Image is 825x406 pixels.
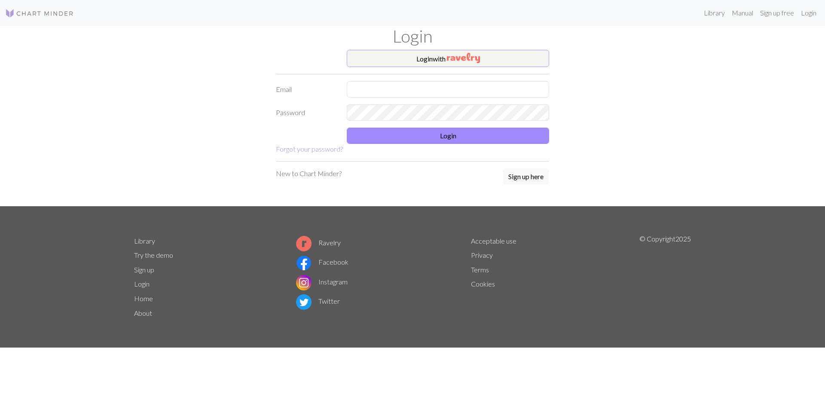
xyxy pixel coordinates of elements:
img: Logo [5,8,74,18]
button: Login [347,128,549,144]
img: Twitter logo [296,294,312,310]
p: © Copyright 2025 [639,234,691,321]
a: Privacy [471,251,493,259]
img: Instagram logo [296,275,312,290]
a: Terms [471,266,489,274]
a: Facebook [296,258,348,266]
label: Email [271,81,342,98]
p: New to Chart Minder? [276,168,342,179]
h1: Login [129,26,696,46]
a: Library [700,4,728,21]
img: Facebook logo [296,255,312,271]
a: Ravelry [296,238,341,247]
img: Ravelry logo [296,236,312,251]
img: Ravelry [447,53,480,63]
button: Sign up here [503,168,549,185]
a: Manual [728,4,757,21]
a: Cookies [471,280,495,288]
a: Login [797,4,820,21]
a: Twitter [296,297,340,305]
button: Loginwith [347,50,549,67]
a: Try the demo [134,251,173,259]
a: Sign up [134,266,154,274]
a: Login [134,280,150,288]
a: Sign up free [757,4,797,21]
label: Password [271,104,342,121]
a: Acceptable use [471,237,516,245]
a: Instagram [296,278,348,286]
a: Forgot your password? [276,145,343,153]
a: Home [134,294,153,302]
a: Library [134,237,155,245]
a: About [134,309,152,317]
a: Sign up here [503,168,549,186]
